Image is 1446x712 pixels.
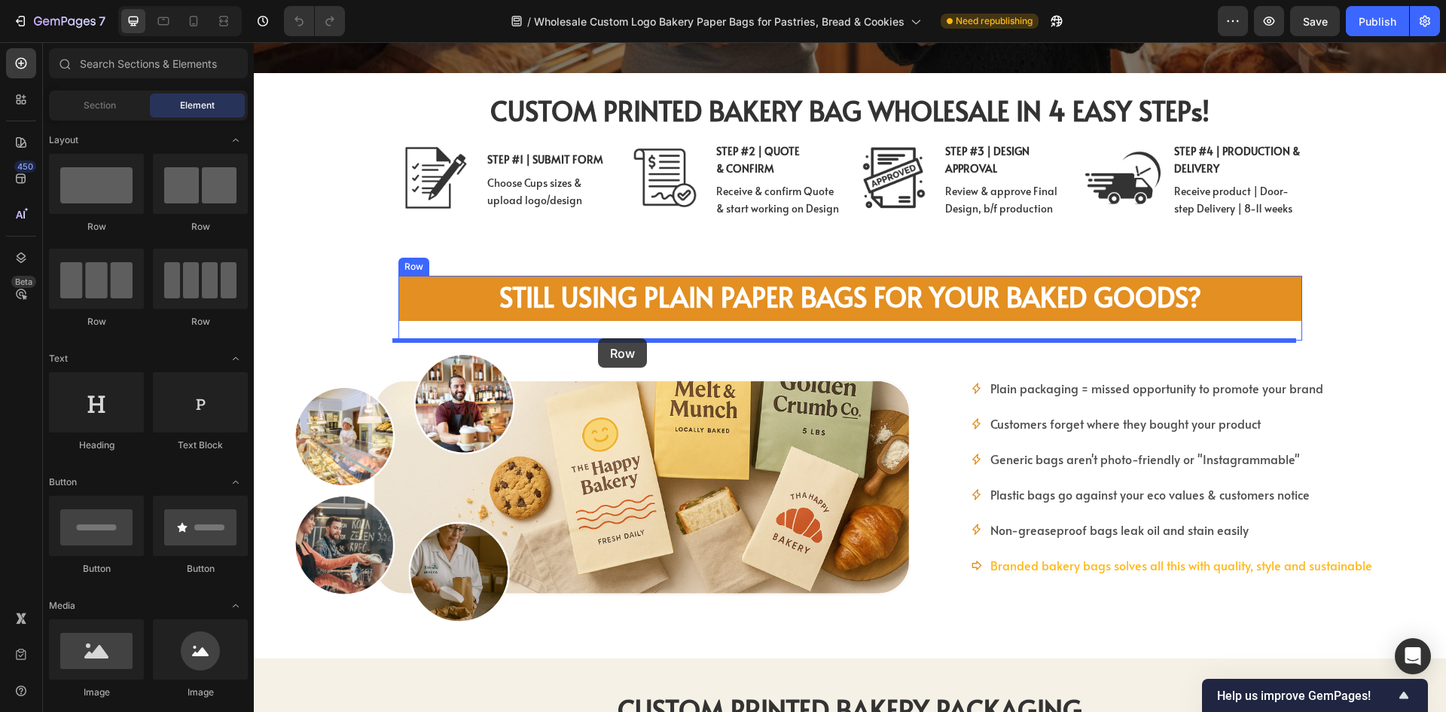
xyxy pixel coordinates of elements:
span: / [527,14,531,29]
span: Save [1303,15,1328,28]
span: Toggle open [224,128,248,152]
button: Save [1290,6,1340,36]
button: Show survey - Help us improve GemPages! [1217,686,1413,704]
div: Beta [11,276,36,288]
span: Section [84,99,116,112]
span: Toggle open [224,347,248,371]
span: Need republishing [956,14,1033,28]
input: Search Sections & Elements [49,48,248,78]
div: Heading [49,439,144,452]
div: Image [153,686,248,699]
div: Row [153,220,248,234]
button: 7 [6,6,112,36]
div: Open Intercom Messenger [1395,638,1431,674]
div: Undo/Redo [284,6,345,36]
div: Button [153,562,248,576]
div: Image [49,686,144,699]
span: Wholesale Custom Logo Bakery Paper Bags for Pastries, Bread & Cookies [534,14,905,29]
div: Row [153,315,248,328]
span: Toggle open [224,594,248,618]
span: Element [180,99,215,112]
div: Publish [1359,14,1396,29]
div: Row [49,220,144,234]
span: Media [49,599,75,613]
button: Publish [1346,6,1409,36]
span: Button [49,475,77,489]
span: Toggle open [224,470,248,494]
span: Help us improve GemPages! [1217,689,1395,703]
div: 450 [14,160,36,173]
span: Text [49,352,68,365]
div: Text Block [153,439,248,452]
iframe: To enrich screen reader interactions, please activate Accessibility in Grammarly extension settings [254,42,1446,712]
span: Layout [49,133,78,147]
p: 7 [99,12,105,30]
div: Button [49,562,144,576]
div: Row [49,315,144,328]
